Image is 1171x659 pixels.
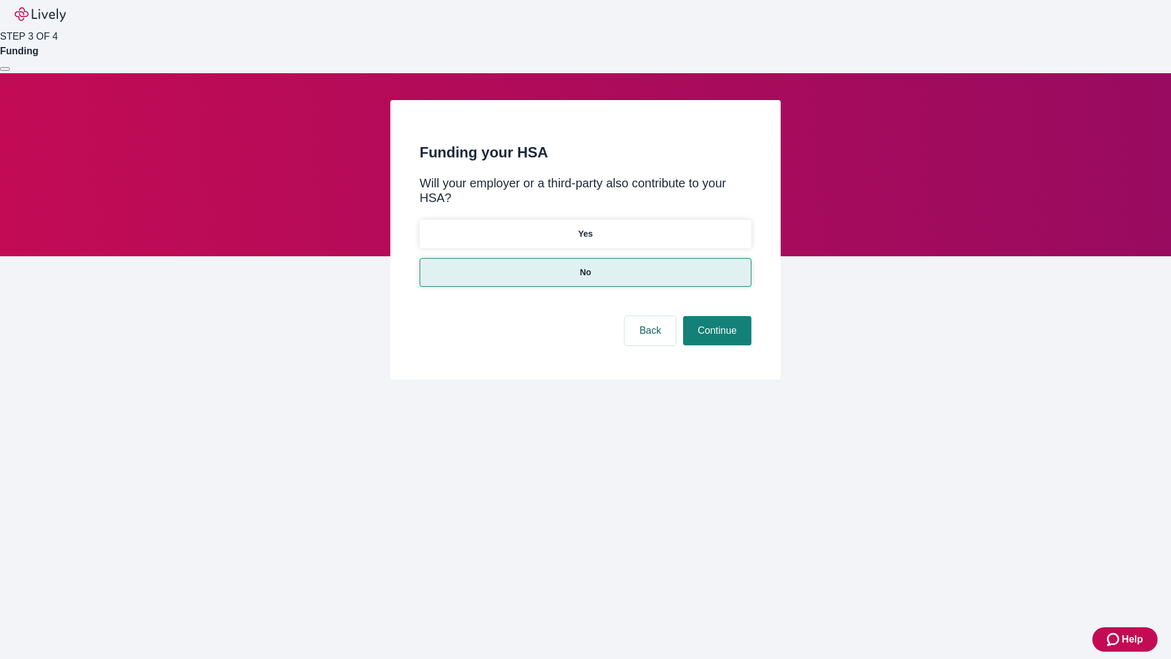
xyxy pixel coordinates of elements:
[1092,627,1158,652] button: Zendesk support iconHelp
[1107,632,1122,647] svg: Zendesk support icon
[15,7,66,22] img: Lively
[420,258,751,287] button: No
[420,176,751,205] div: Will your employer or a third-party also contribute to your HSA?
[683,316,751,345] button: Continue
[420,220,751,248] button: Yes
[625,316,676,345] button: Back
[420,142,751,164] h2: Funding your HSA
[580,266,592,279] p: No
[1122,632,1143,647] span: Help
[578,228,593,240] p: Yes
